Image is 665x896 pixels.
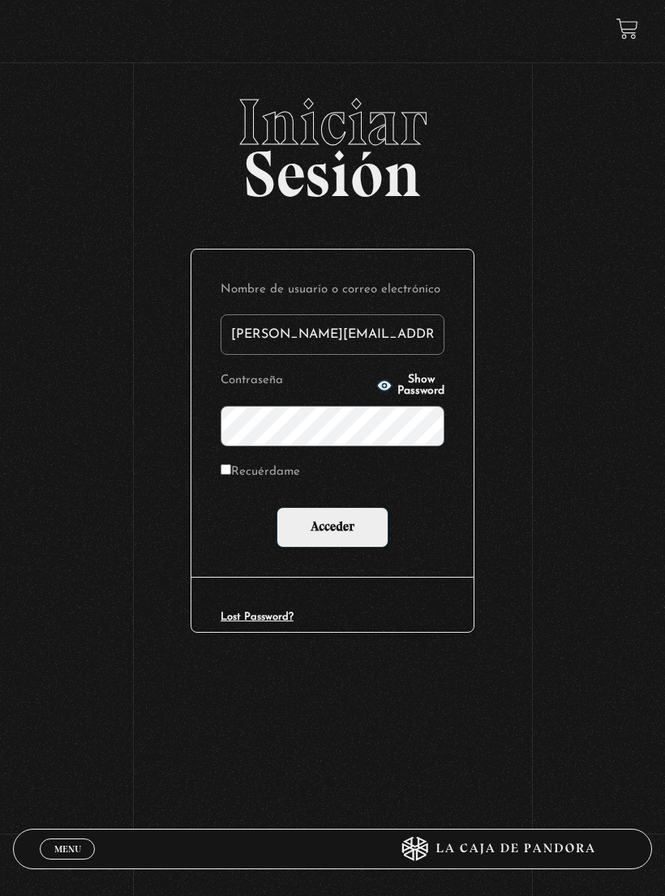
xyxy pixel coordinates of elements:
[277,507,388,548] input: Acceder
[397,374,444,397] span: Show Password
[376,374,444,397] button: Show Password
[221,461,300,484] label: Recuérdame
[54,844,81,854] span: Menu
[221,612,294,622] a: Lost Password?
[221,464,231,475] input: Recuérdame
[616,18,638,40] a: View your shopping cart
[221,369,371,393] label: Contraseña
[221,279,444,302] label: Nombre de usuario o correo electrónico
[13,90,651,155] span: Iniciar
[49,858,87,869] span: Cerrar
[13,90,651,194] h2: Sesión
